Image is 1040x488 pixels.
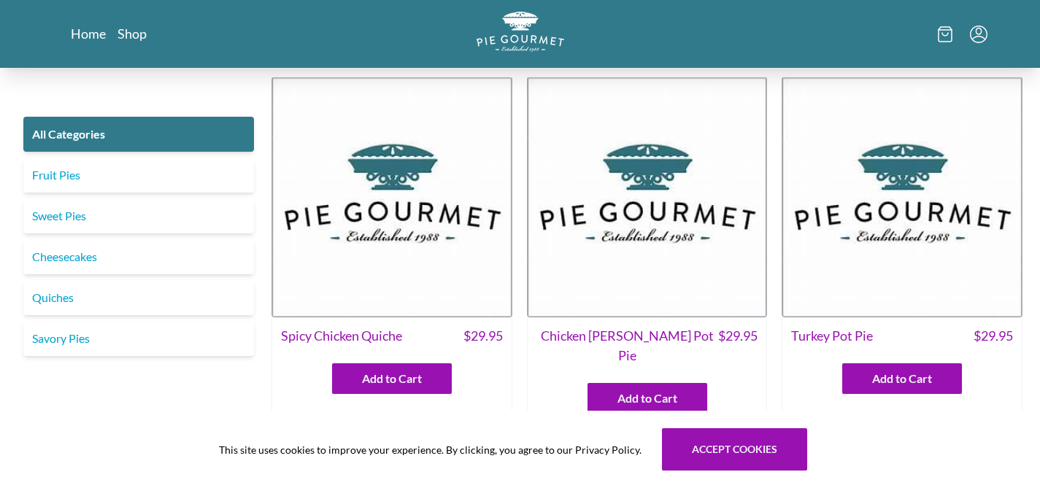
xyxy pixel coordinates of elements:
button: Add to Cart [332,363,452,394]
span: Spicy Chicken Quiche [281,326,402,346]
span: Chicken [PERSON_NAME] Pot Pie [536,326,719,365]
a: Home [71,25,106,42]
button: Menu [970,26,987,43]
span: Add to Cart [362,370,422,387]
span: $ 29.95 [974,326,1013,346]
span: Add to Cart [617,390,677,407]
img: logo [477,12,564,52]
a: Logo [477,12,564,56]
a: Sweet Pies [23,198,254,233]
button: Add to Cart [588,383,707,414]
button: Add to Cart [842,363,962,394]
a: Shop [118,25,147,42]
a: Fruit Pies [23,158,254,193]
a: Quiches [23,280,254,315]
button: Accept cookies [662,428,807,470]
a: All Categories [23,117,254,152]
img: Spicy Chicken Quiche [271,77,512,317]
a: Savory Pies [23,321,254,356]
span: Turkey Pot Pie [791,326,873,346]
span: This site uses cookies to improve your experience. By clicking, you agree to our Privacy Policy. [219,442,642,457]
span: $ 29.95 [718,326,758,365]
span: Add to Cart [872,370,932,387]
a: Cheesecakes [23,239,254,274]
span: $ 29.95 [463,326,503,346]
img: Chicken Curry Pot Pie [527,77,768,317]
img: Turkey Pot Pie [782,77,1022,317]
